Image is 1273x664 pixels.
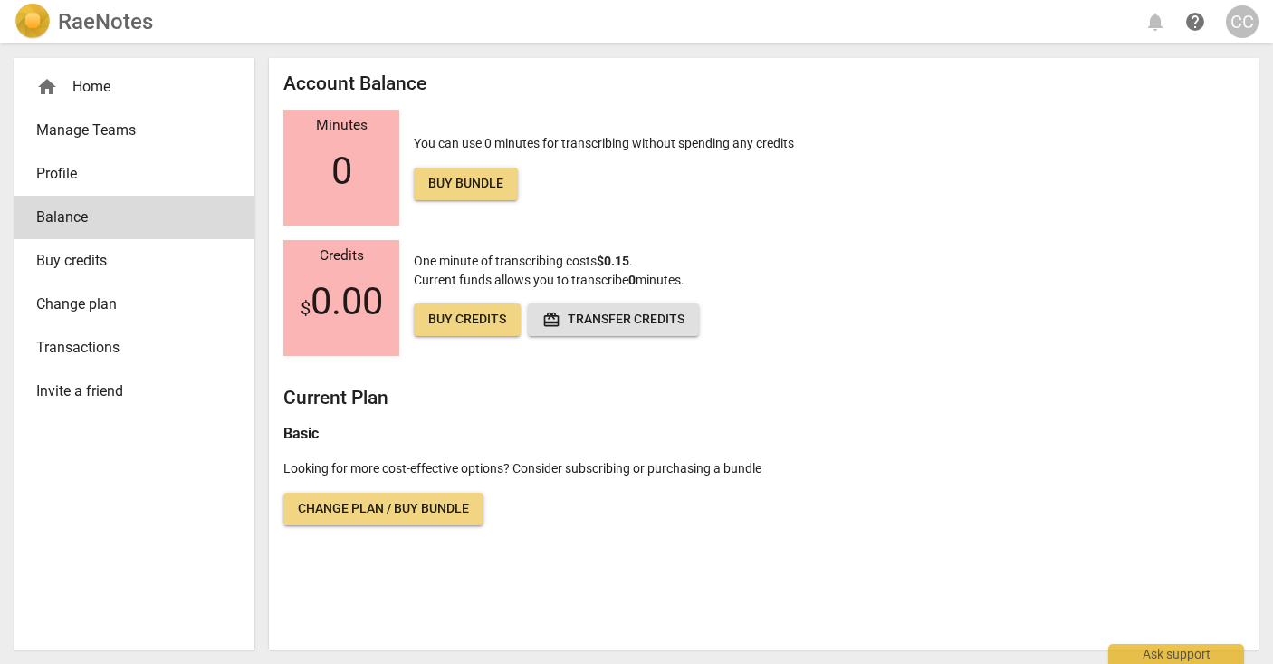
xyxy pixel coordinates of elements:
a: Change plan [14,283,254,326]
span: Invite a friend [36,380,218,402]
span: Current funds allows you to transcribe minutes. [414,273,684,287]
span: Transfer credits [542,311,684,329]
span: 0 [331,149,352,193]
a: Transactions [14,326,254,370]
div: Credits [283,248,399,265]
div: Minutes [283,118,399,134]
span: Profile [36,163,218,185]
span: help [1184,11,1206,33]
span: One minute of transcribing costs . [414,254,633,268]
span: redeem [542,311,560,329]
p: You can use 0 minutes for transcribing without spending any credits [414,134,794,200]
div: Ask support [1108,644,1244,664]
span: Manage Teams [36,120,218,141]
h2: Current Plan [283,387,1244,409]
p: Looking for more cost-effective options? Consider subscribing or purchasing a bundle [283,459,1244,478]
span: Buy credits [36,250,218,272]
a: Change plan / Buy bundle [283,493,483,525]
h2: Account Balance [283,72,1244,95]
a: Manage Teams [14,109,254,152]
a: Help [1179,5,1211,38]
span: Change plan / Buy bundle [298,500,469,518]
span: $ [301,297,311,319]
b: 0 [628,273,636,287]
b: Basic [283,425,319,442]
a: Invite a friend [14,370,254,413]
span: Change plan [36,294,218,315]
button: Transfer credits [528,303,699,336]
a: LogoRaeNotes [14,4,153,40]
div: Home [36,76,218,98]
b: $0.15 [597,254,629,268]
img: Logo [14,4,51,40]
a: Profile [14,152,254,196]
span: Buy credits [428,311,506,329]
a: Buy bundle [414,168,518,200]
span: Transactions [36,337,218,359]
button: CC [1226,5,1259,38]
div: Home [14,65,254,109]
a: Buy credits [414,303,521,336]
span: Buy bundle [428,175,503,193]
a: Buy credits [14,239,254,283]
h2: RaeNotes [58,9,153,34]
span: 0.00 [301,280,383,323]
span: home [36,76,58,98]
span: Balance [36,207,218,228]
a: Balance [14,196,254,239]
